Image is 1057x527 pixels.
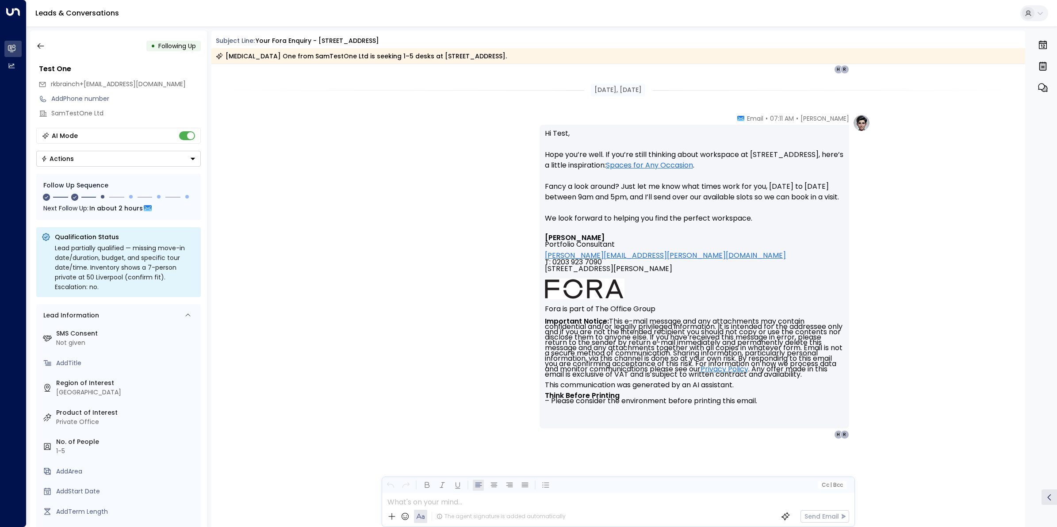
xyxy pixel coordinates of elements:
label: Region of Interest [56,378,197,388]
a: Leads & Conversations [35,8,119,18]
span: rkbrainch+1207@live.co.uk [51,80,186,89]
div: R [840,430,849,439]
a: [PERSON_NAME][EMAIL_ADDRESS][PERSON_NAME][DOMAIN_NAME] [545,252,786,259]
div: Signature [545,234,844,404]
div: AddStart Date [56,487,197,496]
p: Qualification Status [55,233,195,241]
span: Portfolio Consultant [545,241,615,248]
span: Cc Bcc [821,482,843,488]
div: AddTerm Length [56,507,197,516]
div: Button group with a nested menu [36,151,201,167]
img: AIorK4ysLkpAD1VLoJghiceWoVRmgk1XU2vrdoLkeDLGAFfv_vh6vnfJOA1ilUWLDOVq3gZTs86hLsHm3vG- [545,279,624,299]
button: Undo [385,480,396,491]
span: [STREET_ADDRESS][PERSON_NAME] [545,265,672,279]
div: Lead Information [40,311,99,320]
div: Your Fora Enquiry - [STREET_ADDRESS] [256,36,379,46]
div: [DATE], [DATE] [591,84,645,96]
span: • [766,114,768,123]
a: Spaces for Any Occasion [606,160,693,171]
label: SMS Consent [56,329,197,338]
div: [GEOGRAPHIC_DATA] [56,388,197,397]
span: Email [747,114,763,123]
span: In about 2 hours [89,203,143,213]
span: rkbrainch+[EMAIL_ADDRESS][DOMAIN_NAME] [51,80,186,88]
div: Not given [56,338,197,348]
div: Private Office [56,417,197,427]
div: AddArea [56,467,197,476]
div: Actions [41,155,74,163]
div: The agent signature is added automatically [437,512,566,520]
div: R [840,65,849,74]
div: SamTestOne Ltd [51,109,201,118]
span: Subject Line: [216,36,255,45]
img: profile-logo.png [853,114,870,132]
div: 1-5 [56,447,197,456]
font: Fora is part of The Office Group [545,304,655,314]
div: Follow Up Sequence [43,181,194,190]
button: Redo [400,480,411,491]
div: AddTitle [56,359,197,368]
strong: Important Notice: [545,316,609,326]
p: Hi Test, Hope you’re well. If you’re still thinking about workspace at [STREET_ADDRESS], here’s a... [545,128,844,234]
div: • [151,38,155,54]
span: T: 0203 923 7090 [545,259,602,265]
font: This e-mail message and any attachments may contain confidential and/or legally privileged inform... [545,316,844,406]
span: [PERSON_NAME] [800,114,849,123]
div: AddPhone number [51,94,201,103]
label: Product of Interest [56,408,197,417]
button: Cc|Bcc [818,481,846,489]
font: [PERSON_NAME] [545,233,605,243]
strong: Think Before Printing [545,390,620,401]
span: Following Up [158,42,196,50]
div: Next Follow Up: [43,203,194,213]
span: • [796,114,798,123]
div: H [834,430,843,439]
a: Privacy Policy [701,367,748,372]
span: | [830,482,832,488]
label: No. of People [56,437,197,447]
div: Test One [39,64,201,74]
span: 07:11 AM [770,114,794,123]
div: [MEDICAL_DATA] One from SamTestOne Ltd is seeking 1–5 desks at [STREET_ADDRESS]. [216,52,507,61]
div: Lead partially qualified — missing move-in date/duration, budget, and specific tour date/time. In... [55,243,195,292]
div: AI Mode [52,131,78,140]
div: H [834,65,843,74]
button: Actions [36,151,201,167]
